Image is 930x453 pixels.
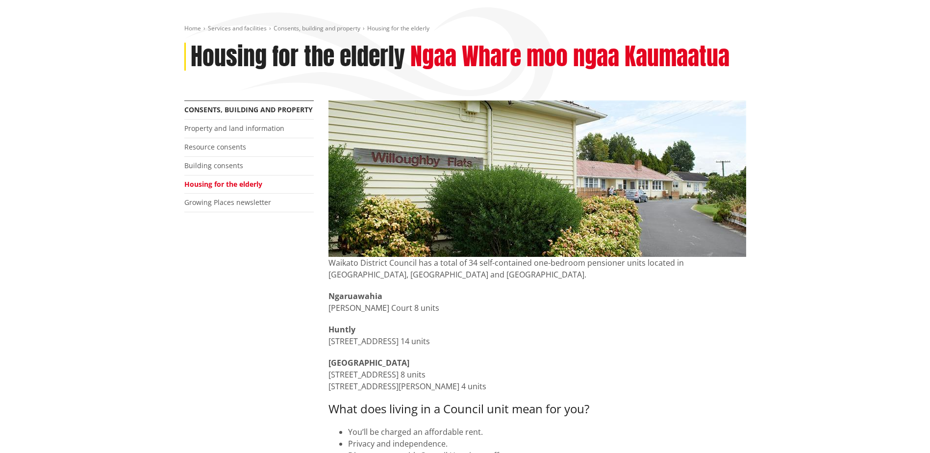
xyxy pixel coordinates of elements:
a: Property and land information [184,124,284,133]
p: [STREET_ADDRESS] 14 units [328,324,746,347]
p: Waikato District Council has a total of 34 self-contained one-bedroom pensioner units located in ... [328,257,746,280]
p: [PERSON_NAME] Court 8 units [328,290,746,314]
a: Consents, building and property [274,24,360,32]
strong: [GEOGRAPHIC_DATA] [328,357,409,368]
span: Housing for the elderly [367,24,429,32]
a: Building consents [184,161,243,170]
h1: Housing for the elderly [191,43,405,71]
p: [STREET_ADDRESS] 8 units [STREET_ADDRESS][PERSON_NAME] 4 units [328,357,746,392]
h3: What does living in a Council unit mean for you? [328,402,746,416]
a: Growing Places newsletter [184,198,271,207]
iframe: Messenger Launcher [885,412,920,447]
strong: Huntly [328,324,355,335]
h2: Ngaa Whare moo ngaa Kaumaatua [410,43,729,71]
nav: breadcrumb [184,25,746,33]
a: Services and facilities [208,24,267,32]
a: Housing for the elderly [184,179,262,189]
a: Home [184,24,201,32]
img: Housing for the elderly [328,101,746,257]
li: Privacy and independence. [348,438,746,450]
strong: Ngaruawahia [328,291,382,302]
a: Resource consents [184,142,246,151]
li: You’ll be charged an affordable rent. [348,426,746,438]
a: Consents, building and property [184,105,313,114]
